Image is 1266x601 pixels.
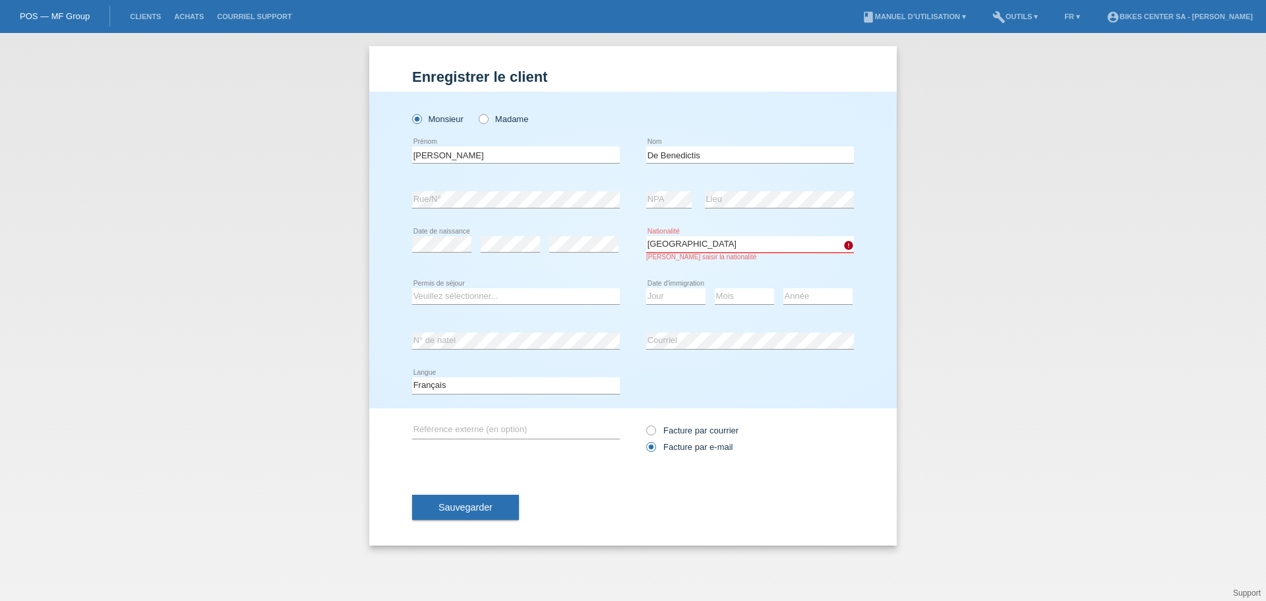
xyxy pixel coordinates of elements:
a: Courriel Support [210,13,298,20]
input: Facture par e-mail [646,442,655,459]
i: build [992,11,1006,24]
input: Madame [479,114,487,123]
a: Clients [123,13,167,20]
a: buildOutils ▾ [986,13,1044,20]
i: account_circle [1106,11,1120,24]
label: Facture par courrier [646,426,738,435]
a: POS — MF Group [20,11,90,21]
a: account_circleBIKES CENTER SA - [PERSON_NAME] [1100,13,1259,20]
button: Sauvegarder [412,495,519,520]
label: Monsieur [412,114,464,124]
a: Achats [167,13,210,20]
a: bookManuel d’utilisation ▾ [855,13,973,20]
a: FR ▾ [1058,13,1087,20]
i: book [862,11,875,24]
div: [PERSON_NAME] saisir la nationalité [646,253,854,261]
a: Support [1233,588,1261,598]
label: Facture par e-mail [646,442,733,452]
label: Madame [479,114,528,124]
input: Facture par courrier [646,426,655,442]
h1: Enregistrer le client [412,69,854,85]
span: Sauvegarder [438,502,493,513]
i: error [843,240,854,251]
input: Monsieur [412,114,421,123]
